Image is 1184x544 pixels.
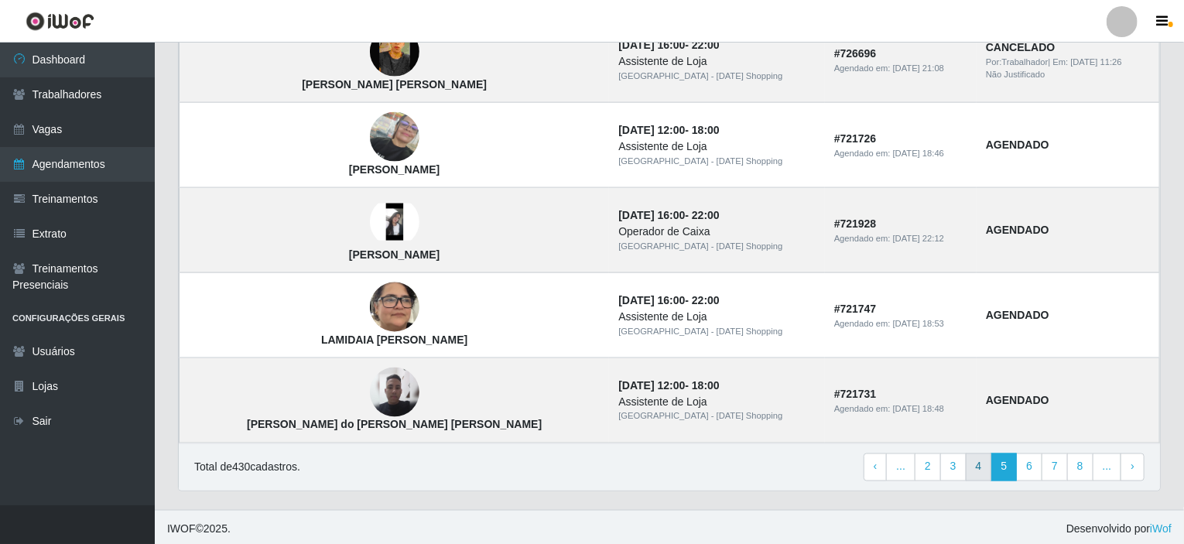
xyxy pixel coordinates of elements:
[26,12,94,31] img: CoreUI Logo
[834,303,877,315] strong: # 721747
[834,217,877,230] strong: # 721928
[986,56,1150,69] div: | Em:
[618,155,816,168] div: [GEOGRAPHIC_DATA] - [DATE] Shopping
[618,309,816,325] div: Assistente de Loja
[370,204,419,241] img: Ana Carolina
[167,523,196,535] span: IWOF
[864,453,1145,481] nav: pagination
[986,68,1150,81] div: Não Justificado
[1150,523,1172,535] a: iWof
[194,460,300,476] p: Total de 430 cadastros.
[302,78,487,91] strong: [PERSON_NAME] [PERSON_NAME]
[692,379,720,392] time: 18:00
[349,248,440,261] strong: [PERSON_NAME]
[618,379,719,392] strong: -
[834,62,967,75] div: Agendado em:
[834,402,967,416] div: Agendado em:
[834,47,877,60] strong: # 726696
[1042,453,1068,481] a: 7
[834,232,967,245] div: Agendado em:
[618,410,816,423] div: [GEOGRAPHIC_DATA] - [DATE] Shopping
[370,275,419,340] img: LAMIDAIA DENOVAN DA ROCHA
[692,209,720,221] time: 22:00
[692,294,720,306] time: 22:00
[834,388,877,400] strong: # 721731
[618,39,719,51] strong: -
[618,139,816,155] div: Assistente de Loja
[618,53,816,70] div: Assistente de Loja
[893,63,944,73] time: [DATE] 21:08
[874,460,878,473] span: ‹
[1071,57,1122,67] time: [DATE] 11:26
[618,124,719,136] strong: -
[618,209,719,221] strong: -
[618,394,816,410] div: Assistente de Loja
[692,39,720,51] time: 22:00
[986,41,1055,53] strong: CANCELADO
[618,224,816,240] div: Operador de Caixa
[618,325,816,338] div: [GEOGRAPHIC_DATA] - [DATE] Shopping
[1067,453,1093,481] a: 8
[618,70,816,83] div: [GEOGRAPHIC_DATA] - [DATE] Shopping
[1093,453,1122,481] a: ...
[986,139,1049,151] strong: AGENDADO
[1121,453,1145,481] a: Next
[370,112,419,162] img: Maria Cristina Vicente Francisco
[986,394,1049,406] strong: AGENDADO
[986,309,1049,321] strong: AGENDADO
[991,453,1017,481] a: 5
[618,209,685,221] time: [DATE] 16:00
[893,319,944,328] time: [DATE] 18:53
[864,453,888,481] a: Previous
[893,404,944,413] time: [DATE] 18:48
[940,453,967,481] a: 3
[321,334,467,346] strong: LAMIDAIA [PERSON_NAME]
[618,379,685,392] time: [DATE] 12:00
[966,453,992,481] a: 4
[370,27,419,77] img: Francisco Hendriw Fidelis Dantas
[986,224,1049,236] strong: AGENDADO
[618,240,816,253] div: [GEOGRAPHIC_DATA] - [DATE] Shopping
[886,453,915,481] a: ...
[349,163,440,176] strong: [PERSON_NAME]
[1016,453,1042,481] a: 6
[834,317,967,330] div: Agendado em:
[167,522,231,538] span: © 2025 .
[618,294,719,306] strong: -
[915,453,941,481] a: 2
[370,368,419,417] img: Walter Matheus do Nascimento Corpas
[834,147,967,160] div: Agendado em:
[247,419,542,431] strong: [PERSON_NAME] do [PERSON_NAME] [PERSON_NAME]
[618,39,685,51] time: [DATE] 16:00
[834,132,877,145] strong: # 721726
[692,124,720,136] time: 18:00
[618,124,685,136] time: [DATE] 12:00
[1131,460,1134,473] span: ›
[893,149,944,158] time: [DATE] 18:46
[986,57,1048,67] span: Por: Trabalhador
[1066,522,1172,538] span: Desenvolvido por
[893,234,944,243] time: [DATE] 22:12
[618,294,685,306] time: [DATE] 16:00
